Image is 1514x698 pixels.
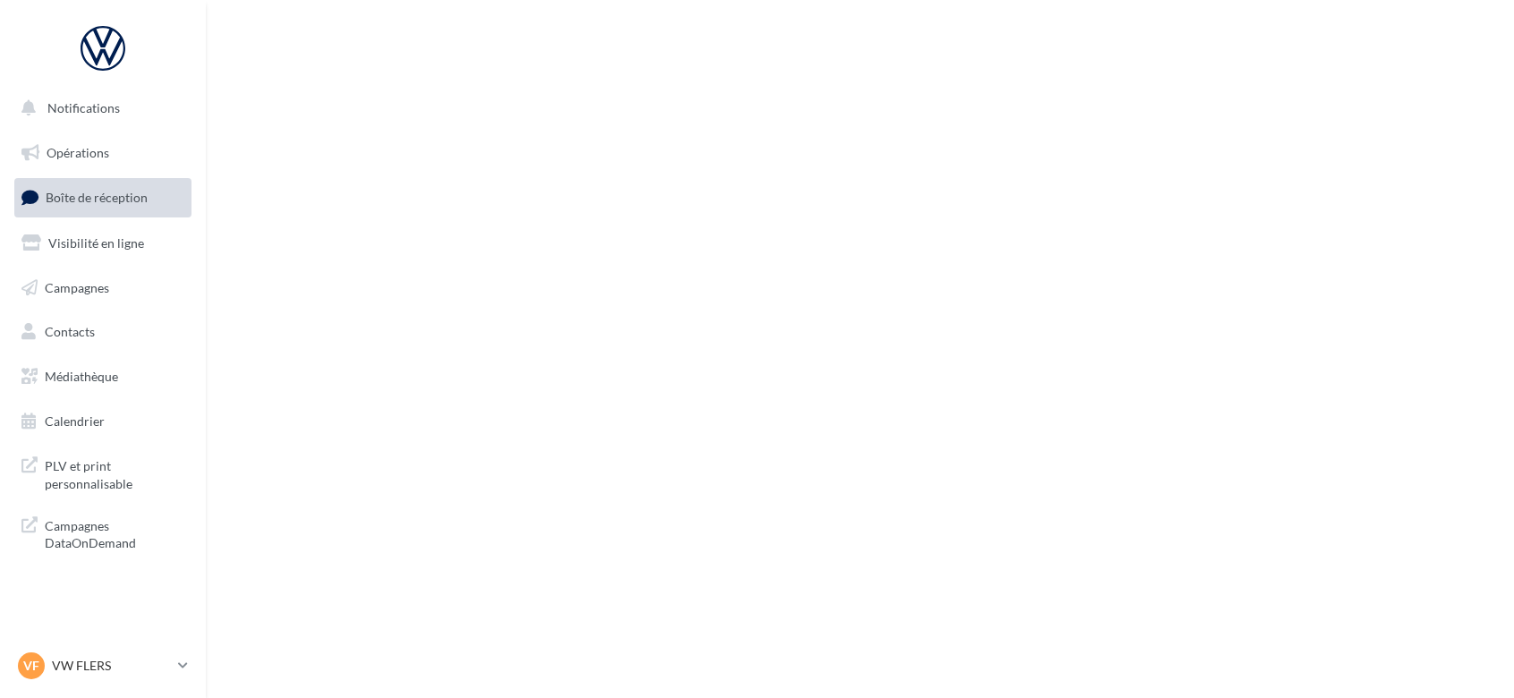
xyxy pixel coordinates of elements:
span: Contacts [45,324,95,339]
span: Calendrier [45,413,105,429]
span: PLV et print personnalisable [45,454,184,492]
a: Campagnes DataOnDemand [11,506,195,559]
span: Opérations [47,145,109,160]
button: Notifications [11,89,188,127]
span: Boîte de réception [46,190,148,205]
a: Calendrier [11,403,195,440]
a: Contacts [11,313,195,351]
span: Notifications [47,100,120,115]
a: PLV et print personnalisable [11,447,195,499]
span: VF [23,657,39,675]
a: VF VW FLERS [14,649,191,683]
a: Campagnes [11,269,195,307]
a: Opérations [11,134,195,172]
span: Visibilité en ligne [48,235,144,251]
p: VW FLERS [52,657,171,675]
span: Campagnes [45,279,109,294]
span: Campagnes DataOnDemand [45,514,184,552]
a: Médiathèque [11,358,195,396]
a: Boîte de réception [11,178,195,217]
span: Médiathèque [45,369,118,384]
a: Visibilité en ligne [11,225,195,262]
